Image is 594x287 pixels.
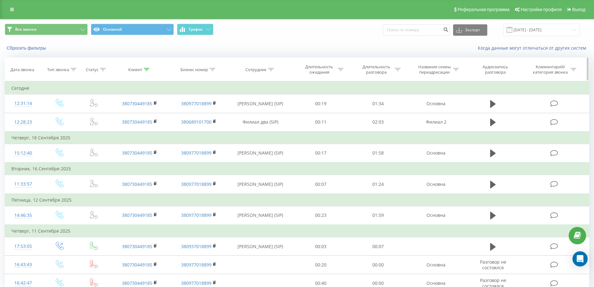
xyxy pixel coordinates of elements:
[349,113,406,131] td: 02:03
[5,194,589,206] td: Пятница, 12 Сентября 2025
[407,95,466,113] td: Основна
[181,101,212,107] a: 380977018899
[292,237,349,256] td: 00:03
[229,113,293,131] td: Филиал два (SIP)
[11,178,35,190] div: 11:33:57
[349,206,406,225] td: 01:59
[5,45,49,51] button: Сбросить фильтры
[292,95,349,113] td: 00:19
[181,243,212,249] a: 380937018899
[302,64,336,75] div: Длительность ожидания
[5,162,589,175] td: Вторник, 16 Сентября 2025
[11,97,35,110] div: 12:31:14
[453,24,487,36] button: Экспорт
[122,280,152,286] a: 380730449185
[521,7,562,12] span: Настройки профиля
[180,67,208,72] div: Бизнес номер
[128,67,142,72] div: Клиент
[5,131,589,144] td: Четверг, 18 Сентября 2025
[122,212,152,218] a: 380730449185
[10,67,34,72] div: Дата звонка
[292,175,349,194] td: 00:07
[229,95,293,113] td: [PERSON_NAME] (SIP)
[91,24,174,35] button: Основной
[349,95,406,113] td: 01:34
[122,119,152,125] a: 380730449185
[181,119,212,125] a: 380689101700
[245,67,267,72] div: Сотрудник
[407,113,466,131] td: Филиал 2
[532,64,569,75] div: Комментарий/категория звонка
[177,24,213,35] button: График
[418,64,452,75] div: Название схемы переадресации
[122,243,152,249] a: 380730449185
[189,27,203,32] span: График
[229,175,293,194] td: [PERSON_NAME] (SIP)
[572,7,585,12] span: Выход
[292,206,349,225] td: 00:23
[292,113,349,131] td: 00:11
[478,45,589,51] a: Когда данные могут отличаться от других систем
[349,237,406,256] td: 00:07
[407,175,466,194] td: Основна
[572,251,588,266] div: Open Intercom Messenger
[407,256,466,274] td: Основна
[181,181,212,187] a: 380977018899
[122,262,152,268] a: 380730449185
[458,7,509,12] span: Реферальная программа
[229,206,293,225] td: [PERSON_NAME] (SIP)
[11,240,35,253] div: 17:53:05
[349,175,406,194] td: 01:24
[11,259,35,271] div: 16:43:43
[292,256,349,274] td: 00:20
[475,64,516,75] div: Аудиозапись разговора
[349,144,406,162] td: 01:58
[181,212,212,218] a: 380977018899
[11,116,35,128] div: 12:28:23
[86,67,98,72] div: Статус
[181,262,212,268] a: 380977018899
[122,150,152,156] a: 380730449185
[407,206,466,225] td: Основна
[480,259,506,271] span: Разговор не состоялся
[11,147,35,159] div: 15:12:40
[407,144,466,162] td: Основна
[15,27,36,32] span: Все звонки
[181,150,212,156] a: 380977018899
[181,280,212,286] a: 380977018899
[122,181,152,187] a: 380730449185
[5,82,589,95] td: Сегодня
[229,237,293,256] td: [PERSON_NAME] (SIP)
[349,256,406,274] td: 00:00
[359,64,393,75] div: Длительность разговора
[383,24,450,36] input: Поиск по номеру
[5,225,589,237] td: Четверг, 11 Сентября 2025
[11,209,35,222] div: 14:46:35
[5,24,88,35] button: Все звонки
[47,67,69,72] div: Тип звонка
[229,144,293,162] td: [PERSON_NAME] (SIP)
[292,144,349,162] td: 00:17
[122,101,152,107] a: 380730449185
